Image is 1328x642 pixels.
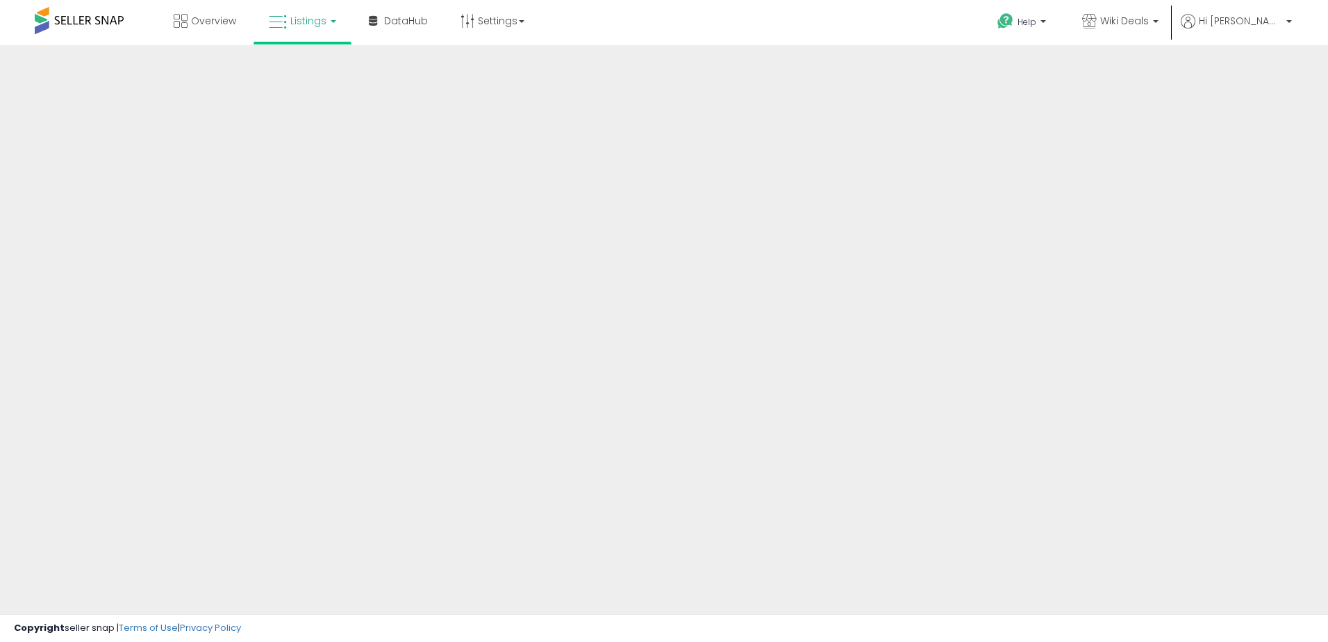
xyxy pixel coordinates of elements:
[180,621,241,634] a: Privacy Policy
[1018,16,1036,28] span: Help
[290,14,326,28] span: Listings
[1100,14,1149,28] span: Wiki Deals
[1199,14,1282,28] span: Hi [PERSON_NAME]
[14,621,65,634] strong: Copyright
[119,621,178,634] a: Terms of Use
[384,14,428,28] span: DataHub
[191,14,236,28] span: Overview
[997,13,1014,30] i: Get Help
[1181,14,1292,45] a: Hi [PERSON_NAME]
[986,2,1060,45] a: Help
